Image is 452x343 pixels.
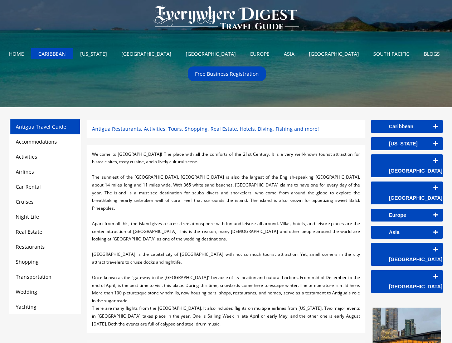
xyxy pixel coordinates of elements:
[371,270,443,293] a: [GEOGRAPHIC_DATA]
[92,305,360,327] span: There are many flights from the [GEOGRAPHIC_DATA]. It also includes flights on multiple airlines ...
[245,48,275,59] a: EUROPE
[92,174,360,211] span: The sunniest of the [GEOGRAPHIC_DATA], [GEOGRAPHIC_DATA] is also the largest of the English-speak...
[92,274,360,304] span: Once known as the "gateway to the [GEOGRAPHIC_DATA]" because of its location and natural harbors....
[16,183,41,190] a: Car Rental
[16,273,52,280] a: Transportation
[371,182,443,204] a: [GEOGRAPHIC_DATA]
[16,258,39,265] a: Shopping
[303,48,364,59] a: [GEOGRAPHIC_DATA]
[16,123,66,130] a: Antigua Travel Guide
[16,303,37,310] a: Yachting
[16,213,39,220] a: Night Life
[92,251,360,265] span: [GEOGRAPHIC_DATA] is the capital city of [GEOGRAPHIC_DATA] with not so much tourist attraction. Y...
[33,48,71,59] a: CARIBBEAN
[180,48,241,59] a: [GEOGRAPHIC_DATA]
[371,120,443,133] a: Caribbean
[92,220,360,242] span: Apart from all this, the island gives a stress-free atmosphere with fun and leisure all-around. V...
[92,125,319,132] span: Antigua Restaurants, Activities, Tours, Shopping, Real Estate, Hotels, Diving, Fishing and more!
[16,288,37,295] a: Wedding
[16,198,34,205] a: Cruises
[16,243,45,250] a: Restaurants
[16,168,34,175] a: Airlines
[16,138,57,145] a: Accommodations
[371,154,443,177] a: [GEOGRAPHIC_DATA]
[75,48,112,59] a: [US_STATE]
[371,226,443,239] a: Asia
[16,228,42,235] a: Real Estate
[371,243,443,266] a: [GEOGRAPHIC_DATA]
[92,151,360,165] span: Welcome to [GEOGRAPHIC_DATA]! The place with all the comforts of the 21st Century. It is a very w...
[368,48,415,59] a: SOUTH PACIFIC
[190,68,264,79] a: Free Business Registration
[16,153,37,160] a: Activities
[116,48,177,59] a: [GEOGRAPHIC_DATA]
[4,48,29,59] a: HOME
[371,137,443,150] a: [US_STATE]
[371,209,443,222] a: Europe
[418,48,445,59] a: BLOGS
[278,48,300,59] a: ASIA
